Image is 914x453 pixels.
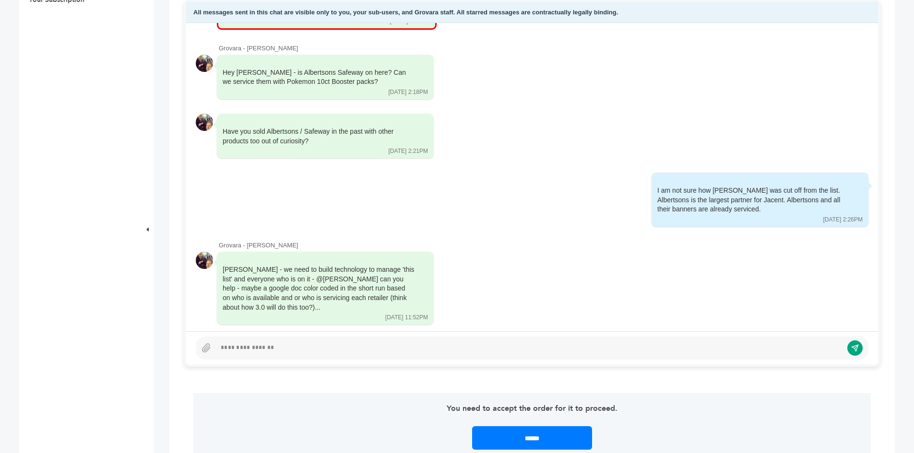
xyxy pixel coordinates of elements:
[219,241,868,250] div: Grovara - [PERSON_NAME]
[220,403,843,414] p: You need to accept the order for it to proceed.
[223,265,415,312] div: [PERSON_NAME] - we need to build technology to manage 'this list' and everyone who is on it - @[P...
[823,216,863,224] div: [DATE] 2:26PM
[385,314,428,322] div: [DATE] 11:52PM
[389,147,428,155] div: [DATE] 2:21PM
[389,88,428,96] div: [DATE] 2:18PM
[186,2,878,23] div: All messages sent in this chat are visible only to you, your sub-users, and Grovara staff. All st...
[223,127,415,146] div: Have you sold Albertsons / Safeway in the past with other products too out of curiosity?
[219,44,868,53] div: Grovara - [PERSON_NAME]
[223,68,415,87] div: Hey [PERSON_NAME] - is Albertsons Safeway on here? Can we service them with Pokemon 10ct Booster ...
[657,186,849,214] div: I am not sure how [PERSON_NAME] was cut off from the list. Albertsons is the largest partner for ...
